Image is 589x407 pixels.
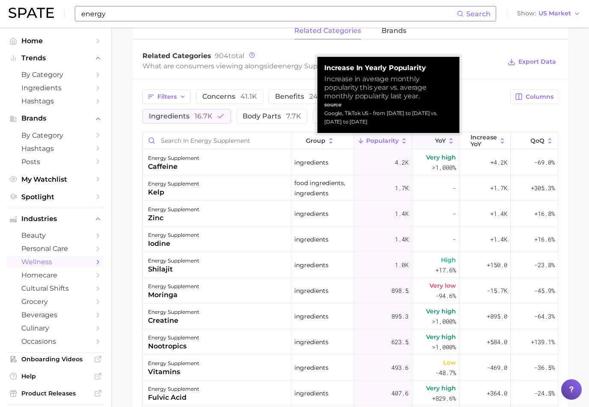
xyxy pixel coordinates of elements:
div: moringa [148,290,199,300]
span: -15.7k [487,286,507,296]
span: ingredients [294,157,329,168]
span: +584.0 [487,337,507,347]
span: -45.9% [534,286,555,296]
span: Popularity [366,137,399,144]
span: 7.7k [286,112,301,120]
span: Industries [21,215,90,223]
span: +364.0 [487,388,507,398]
button: energy supplementmoringaingredients898.5Very low-94.6%-15.7k-45.9% [143,278,558,304]
span: related categories [294,27,361,35]
div: energy supplement [148,281,199,292]
a: Home [7,34,104,47]
span: US Market [539,11,571,16]
span: -94.6% [435,291,456,301]
span: -48.7% [435,368,456,378]
button: energy supplementshilajitingredients1.0kHigh+17.6%+150.0-23.8% [143,252,558,278]
a: My Watchlist [7,173,104,186]
a: Hashtags [7,142,104,155]
span: benefits [275,93,329,100]
span: Filters [157,93,177,100]
span: Increase YoY [471,134,497,147]
button: energy supplementcreatineingredients895.3Very high>1,000%+895.0-64.3% [143,304,558,329]
span: Very high [426,332,456,342]
span: Home [21,37,90,45]
span: 24.7k [309,92,329,100]
span: +895.0 [487,311,507,321]
button: energy supplementcaffeineingredients4.2kVery high>1,000%+4.2k-69.0% [143,150,558,175]
div: energy supplement [148,358,199,369]
a: homecare [7,268,104,282]
span: 1.0k [395,260,408,270]
button: Trends [7,52,104,65]
span: Show [517,11,536,16]
a: Spotlight [7,190,104,203]
span: 16.7k [195,112,213,120]
span: +1.4k [490,234,507,245]
span: -69.0% [534,157,555,168]
img: SPATE [9,8,54,18]
span: group [306,137,326,144]
div: iodine [148,239,199,249]
div: energy supplement [148,333,199,343]
span: Very high [426,152,456,162]
span: +150.0 [487,260,507,270]
strong: Increase in Yearly Popularity [324,64,453,72]
span: Hashtags [21,145,90,153]
span: 493.6 [391,363,408,373]
span: ingredients [294,388,329,398]
span: -36.5% [534,363,555,373]
span: - [453,183,456,193]
span: by Category [21,71,90,79]
span: ingredients [294,209,329,219]
button: QoQ [511,133,558,149]
a: beauty [7,229,104,242]
span: +1.7k [490,183,507,193]
a: by Category [7,68,104,81]
span: Brands [21,115,90,122]
button: energy supplementzincingredients1.4k-+1.4k+16.8% [143,201,558,227]
span: occasions [21,337,90,345]
span: High [441,255,456,265]
span: +4.2k [490,157,507,168]
span: ingredients [294,260,329,270]
button: group [291,133,354,149]
button: energy supplementnootropicsingredients623.5Very high>1,000%+584.0+139.1% [143,329,558,355]
div: creatine [148,316,199,326]
span: 1.7k [395,183,408,193]
a: Hashtags [7,94,104,108]
span: beverages [21,311,90,319]
span: body parts [243,113,301,120]
span: grocery [21,298,90,306]
div: shilajit [148,264,199,274]
button: YoY [412,133,459,149]
span: >1,000% [432,317,456,325]
button: energy supplementvitaminsingredients493.6Low-48.7%-469.0-36.5% [143,355,558,380]
div: caffeine [148,162,199,172]
span: 407.6 [391,388,408,398]
div: energy supplement [148,256,199,266]
div: kelp [148,187,199,198]
span: +1.4k [490,209,507,219]
button: Brands [7,112,104,125]
a: Posts [7,155,104,168]
span: QoQ [530,137,545,144]
span: - [453,234,456,245]
button: Filters [142,89,191,104]
div: What are consumers viewing alongside ? [142,60,502,72]
span: +16.8% [534,209,555,219]
button: energy supplementiodineingredients1.4k-+1.4k+16.6% [143,227,558,252]
span: cultural shifts [21,284,90,292]
span: Onboarding Videos [21,355,90,363]
span: food ingredients, ingredients [294,178,350,198]
div: energy supplement [148,179,199,189]
span: My Watchlist [21,175,90,183]
span: +139.1% [531,337,555,347]
span: - [453,209,456,219]
span: 1.4k [395,234,408,245]
div: energy supplement [148,204,199,215]
a: cultural shifts [7,282,104,295]
span: Ingredients [21,84,90,92]
span: -469.0 [487,363,507,373]
span: ingredients [294,311,329,321]
span: 41.1k [240,92,257,100]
